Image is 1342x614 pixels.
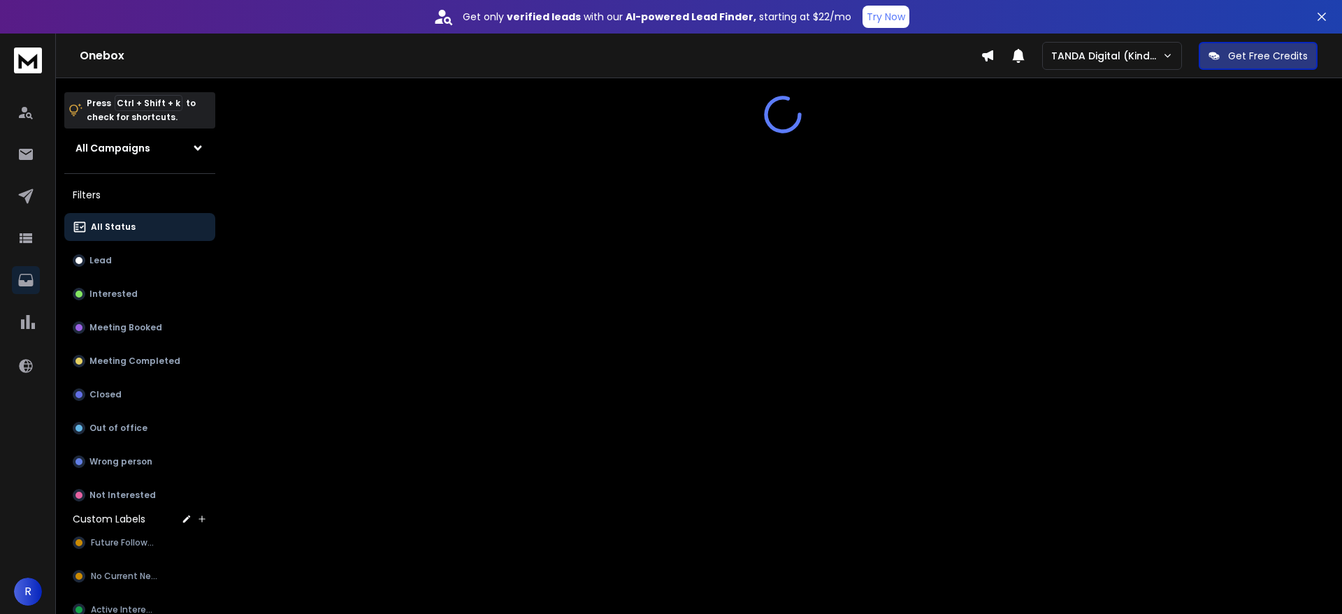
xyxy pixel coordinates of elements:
p: Wrong person [89,456,152,467]
h1: Onebox [80,47,981,64]
button: All Campaigns [64,134,215,162]
img: logo [14,47,42,73]
p: Out of office [89,423,147,434]
p: Get Free Credits [1228,49,1308,63]
strong: verified leads [507,10,581,24]
strong: AI-powered Lead Finder, [626,10,756,24]
p: Meeting Completed [89,356,180,367]
p: Not Interested [89,490,156,501]
p: Lead [89,255,112,266]
button: Interested [64,280,215,308]
span: Future Followup [91,537,158,548]
button: All Status [64,213,215,241]
h3: Filters [64,185,215,205]
button: Out of office [64,414,215,442]
span: No Current Need [91,571,161,582]
p: Interested [89,288,138,300]
span: Ctrl + Shift + k [115,95,182,111]
p: Press to check for shortcuts. [87,96,196,124]
p: Get only with our starting at $22/mo [463,10,851,24]
button: Meeting Booked [64,314,215,342]
button: Meeting Completed [64,347,215,375]
button: Future Followup [64,529,215,557]
button: Lead [64,247,215,275]
h1: All Campaigns [75,141,150,155]
button: R [14,578,42,606]
button: Get Free Credits [1199,42,1318,70]
button: Not Interested [64,481,215,509]
p: TANDA Digital (Kind Studio) [1051,49,1162,63]
button: Closed [64,381,215,409]
button: Try Now [863,6,909,28]
p: Meeting Booked [89,322,162,333]
p: Closed [89,389,122,400]
button: No Current Need [64,562,215,590]
p: All Status [91,221,136,233]
p: Try Now [867,10,905,24]
button: Wrong person [64,448,215,476]
h3: Custom Labels [73,512,145,526]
